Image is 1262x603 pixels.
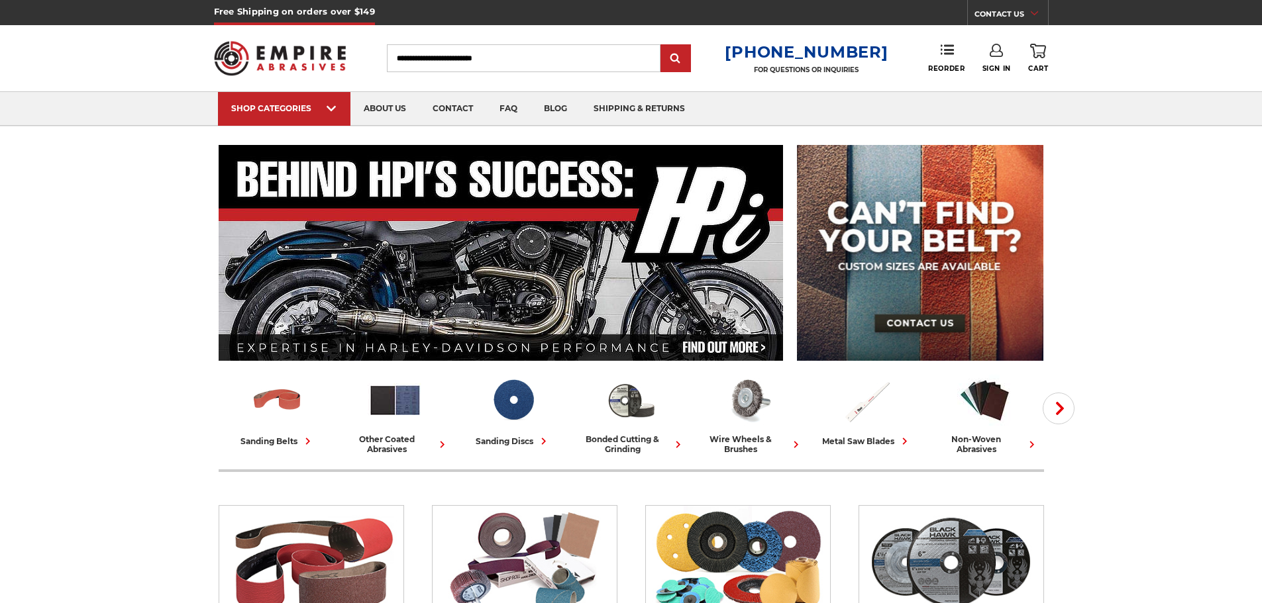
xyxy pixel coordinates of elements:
img: promo banner for custom belts. [797,145,1043,361]
a: Cart [1028,44,1048,73]
div: wire wheels & brushes [696,434,803,454]
a: non-woven abrasives [931,373,1039,454]
span: Cart [1028,64,1048,73]
a: CONTACT US [974,7,1048,25]
div: SHOP CATEGORIES [231,103,337,113]
a: wire wheels & brushes [696,373,803,454]
img: Non-woven Abrasives [957,373,1012,428]
div: sanding discs [476,434,551,448]
img: Bonded Cutting & Grinding [604,373,658,428]
a: about us [350,92,419,126]
span: Reorder [928,64,965,73]
div: metal saw blades [822,434,912,448]
img: Empire Abrasives [214,32,346,84]
a: other coated abrasives [342,373,449,454]
a: sanding discs [460,373,567,448]
a: sanding belts [224,373,331,448]
img: Wire Wheels & Brushes [721,373,776,428]
a: [PHONE_NUMBER] [725,42,888,62]
div: bonded cutting & grinding [578,434,685,454]
img: Metal Saw Blades [839,373,894,428]
img: Sanding Discs [486,373,541,428]
a: blog [531,92,580,126]
a: faq [486,92,531,126]
div: other coated abrasives [342,434,449,454]
p: FOR QUESTIONS OR INQUIRIES [725,66,888,74]
a: bonded cutting & grinding [578,373,685,454]
input: Submit [662,46,689,72]
img: Banner for an interview featuring Horsepower Inc who makes Harley performance upgrades featured o... [219,145,784,361]
a: shipping & returns [580,92,698,126]
div: non-woven abrasives [931,434,1039,454]
a: metal saw blades [814,373,921,448]
a: Reorder [928,44,965,72]
span: Sign In [982,64,1011,73]
a: contact [419,92,486,126]
div: sanding belts [240,434,315,448]
img: Sanding Belts [250,373,305,428]
img: Other Coated Abrasives [368,373,423,428]
button: Next [1043,393,1075,424]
